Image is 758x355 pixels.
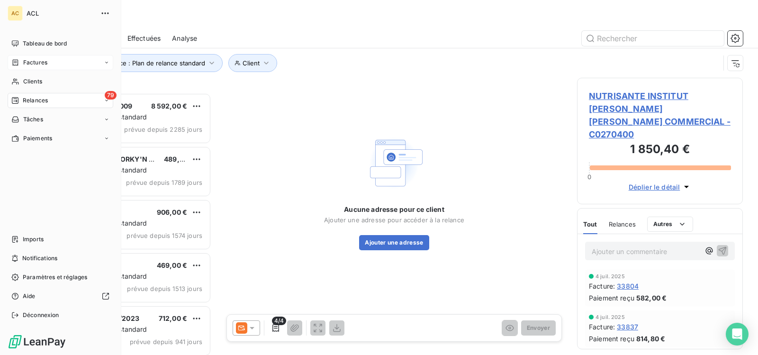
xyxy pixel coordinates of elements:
input: Rechercher [582,31,724,46]
span: Paiements [23,134,52,143]
span: prévue depuis 941 jours [130,338,202,346]
button: Envoyer [521,320,556,336]
span: PHARMA DOM - ORKY'N /A/E/09-14 [67,155,185,163]
div: Open Intercom Messenger [726,323,749,346]
span: NUTRISANTE INSTITUT [PERSON_NAME] [PERSON_NAME] COMMERCIAL - C0270400 [589,90,731,141]
span: Imports [23,235,44,244]
span: 8 592,00 € [151,102,188,110]
span: 712,00 € [159,314,187,322]
span: Déplier le détail [629,182,680,192]
span: Plan de relance : Plan de relance standard [81,59,205,67]
a: Aide [8,289,113,304]
span: 4 juil. 2025 [596,273,625,279]
button: Client [228,54,277,72]
a: Clients [8,74,113,89]
span: 4/4 [272,317,286,325]
span: ACL [27,9,95,17]
button: Plan de relance : Plan de relance standard [67,54,223,72]
img: Empty state [364,133,424,193]
img: Logo LeanPay [8,334,66,349]
span: Tableau de bord [23,39,67,48]
span: 489,60 € [164,155,194,163]
span: Effectuées [127,34,161,43]
span: 4 juil. 2025 [596,314,625,320]
a: Tableau de bord [8,36,113,51]
span: 0 [587,173,591,181]
span: Facture : [589,322,615,332]
span: Relances [609,220,636,228]
a: Tâches [8,112,113,127]
span: Tâches [23,115,43,124]
span: Aide [23,292,36,300]
button: Ajouter une adresse [359,235,429,250]
span: prévue depuis 1574 jours [126,232,202,239]
span: Paiement reçu [589,293,634,303]
a: 79Relances [8,93,113,108]
button: Autres [647,217,693,232]
span: Clients [23,77,42,86]
span: Analyse [172,34,197,43]
span: 33837 [617,322,638,332]
span: prévue depuis 1789 jours [126,179,202,186]
a: Paiements [8,131,113,146]
a: Imports [8,232,113,247]
span: Tout [583,220,597,228]
span: Facture : [589,281,615,291]
span: Paiement reçu [589,334,634,344]
span: 906,00 € [157,208,187,216]
span: 814,80 € [636,334,665,344]
span: Client [243,59,260,67]
h3: 1 850,40 € [589,141,731,160]
span: Factures [23,58,47,67]
span: prévue depuis 2285 jours [124,126,202,133]
span: 469,00 € [157,261,187,269]
span: Aucune adresse pour ce client [344,205,444,214]
div: grid [45,93,211,355]
span: Paramètres et réglages [23,273,87,282]
span: 582,00 € [636,293,667,303]
span: prévue depuis 1513 jours [127,285,202,292]
span: Déconnexion [23,311,59,319]
span: Ajouter une adresse pour accéder à la relance [324,216,464,224]
a: Paramètres et réglages [8,270,113,285]
span: 33804 [617,281,639,291]
span: Relances [23,96,48,105]
div: AC [8,6,23,21]
span: 79 [105,91,117,100]
a: Factures [8,55,113,70]
button: Déplier le détail [626,182,695,192]
span: Notifications [22,254,57,263]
